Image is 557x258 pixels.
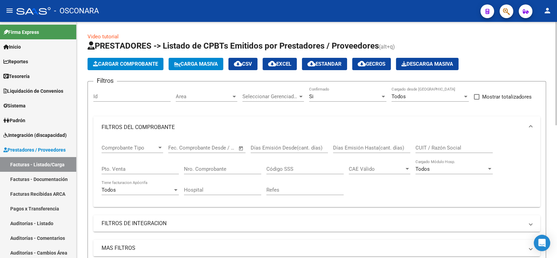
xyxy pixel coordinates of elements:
[3,73,30,80] span: Tesorería
[93,76,117,86] h3: Filtros
[392,93,406,100] span: Todos
[379,43,395,50] span: (alt+q)
[302,58,347,70] button: Estandar
[349,166,404,172] span: CAE Válido
[93,61,158,67] span: Cargar Comprobante
[234,61,252,67] span: CSV
[102,220,524,227] mat-panel-title: FILTROS DE INTEGRACION
[102,145,157,151] span: Comprobante Tipo
[263,58,297,70] button: EXCEL
[482,93,532,101] span: Mostrar totalizadores
[237,144,245,152] button: Open calendar
[202,145,235,151] input: Fecha fin
[88,58,163,70] button: Cargar Comprobante
[307,60,316,68] mat-icon: cloud_download
[401,61,453,67] span: Descarga Masiva
[102,244,524,252] mat-panel-title: MAS FILTROS
[3,28,39,36] span: Firma Express
[54,3,99,18] span: - OSCONARA
[102,124,524,131] mat-panel-title: FILTROS DEL COMPROBANTE
[88,34,119,40] a: Video tutorial
[309,93,314,100] span: Si
[3,102,26,109] span: Sistema
[396,58,459,70] app-download-masive: Descarga masiva de comprobantes (adjuntos)
[176,93,231,100] span: Area
[5,7,14,15] mat-icon: menu
[93,240,540,256] mat-expansion-panel-header: MAS FILTROS
[3,43,21,51] span: Inicio
[93,215,540,232] mat-expansion-panel-header: FILTROS DE INTEGRACION
[268,61,291,67] span: EXCEL
[543,7,552,15] mat-icon: person
[174,61,218,67] span: Carga Masiva
[415,166,430,172] span: Todos
[234,60,242,68] mat-icon: cloud_download
[534,235,550,251] div: Open Intercom Messenger
[242,93,298,100] span: Seleccionar Gerenciador
[93,116,540,138] mat-expansion-panel-header: FILTROS DEL COMPROBANTE
[168,145,196,151] input: Fecha inicio
[88,41,379,51] span: PRESTADORES -> Listado de CPBTs Emitidos por Prestadores / Proveedores
[3,87,63,95] span: Liquidación de Convenios
[268,60,276,68] mat-icon: cloud_download
[102,187,116,193] span: Todos
[3,58,28,65] span: Reportes
[3,146,66,154] span: Prestadores / Proveedores
[169,58,223,70] button: Carga Masiva
[396,58,459,70] button: Descarga Masiva
[307,61,342,67] span: Estandar
[3,131,67,139] span: Integración (discapacidad)
[3,117,25,124] span: Padrón
[352,58,391,70] button: Gecros
[93,138,540,207] div: FILTROS DEL COMPROBANTE
[228,58,257,70] button: CSV
[358,60,366,68] mat-icon: cloud_download
[358,61,385,67] span: Gecros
